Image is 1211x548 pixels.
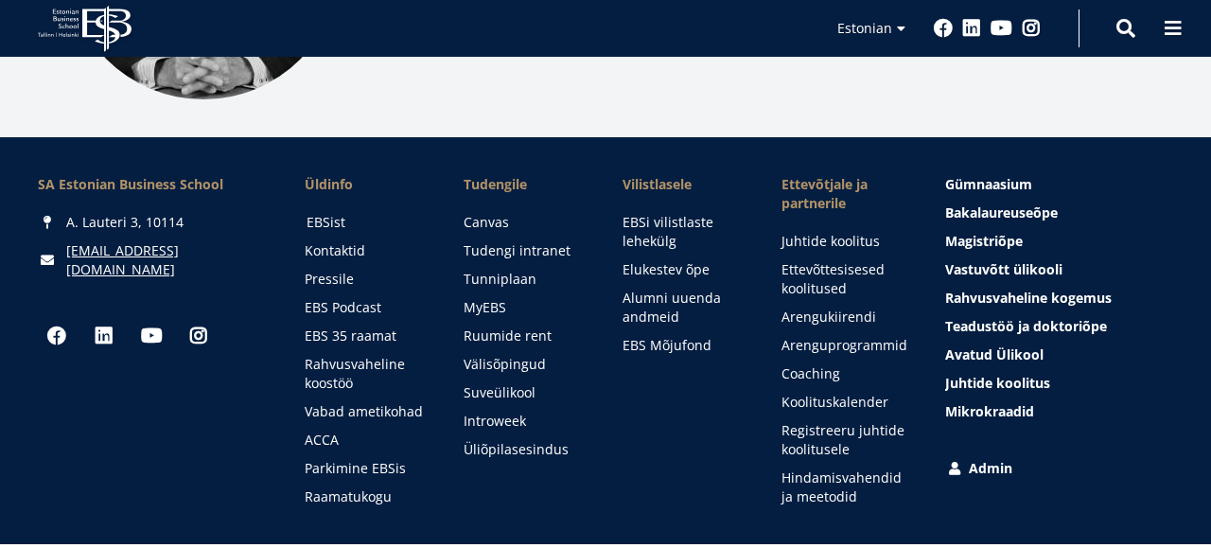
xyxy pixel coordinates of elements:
[945,374,1174,393] a: Juhtide koolitus
[305,327,426,345] a: EBS 35 raamat
[623,213,744,251] a: EBSi vilistlaste lehekülg
[945,402,1034,420] span: Mikrokraadid
[464,383,585,402] a: Suveülikool
[945,232,1023,250] span: Magistriõpe
[781,175,907,213] span: Ettevõtjale ja partnerile
[781,364,907,383] a: Coaching
[305,487,426,506] a: Raamatukogu
[623,260,744,279] a: Elukestev õpe
[945,203,1174,222] a: Bakalaureuseõpe
[945,289,1112,307] span: Rahvusvaheline kogemus
[464,440,585,459] a: Üliõpilasesindus
[305,298,426,317] a: EBS Podcast
[305,431,426,450] a: ACCA
[464,241,585,260] a: Tudengi intranet
[945,175,1174,194] a: Gümnaasium
[464,327,585,345] a: Ruumide rent
[180,317,218,355] a: Instagram
[38,317,76,355] a: Facebook
[85,317,123,355] a: Linkedin
[945,345,1174,364] a: Avatud Ülikool
[945,232,1174,251] a: Magistriõpe
[781,421,907,459] a: Registreeru juhtide koolitusele
[464,175,585,194] a: Tudengile
[991,19,1012,38] a: Youtube
[781,393,907,412] a: Koolituskalender
[464,270,585,289] a: Tunniplaan
[305,355,426,393] a: Rahvusvaheline koostöö
[945,317,1107,335] span: Teadustöö ja doktoriõpe
[464,412,585,431] a: Introweek
[623,175,744,194] span: Vilistlasele
[464,298,585,317] a: MyEBS
[1022,19,1041,38] a: Instagram
[945,203,1058,221] span: Bakalaureuseõpe
[945,402,1174,421] a: Mikrokraadid
[945,459,1174,478] a: Admin
[623,289,744,327] a: Alumni uuenda andmeid
[945,260,1062,278] span: Vastuvõtt ülikooli
[781,260,907,298] a: Ettevõttesisesed koolitused
[781,468,907,506] a: Hindamisvahendid ja meetodid
[305,241,426,260] a: Kontaktid
[945,345,1044,363] span: Avatud Ülikool
[305,402,426,421] a: Vabad ametikohad
[305,270,426,289] a: Pressile
[945,175,1032,193] span: Gümnaasium
[934,19,953,38] a: Facebook
[305,459,426,478] a: Parkimine EBSis
[781,308,907,327] a: Arengukiirendi
[66,241,267,279] a: [EMAIL_ADDRESS][DOMAIN_NAME]
[464,213,585,232] a: Canvas
[305,175,426,194] span: Üldinfo
[945,260,1174,279] a: Vastuvõtt ülikooli
[781,232,907,251] a: Juhtide koolitus
[781,336,907,355] a: Arenguprogrammid
[38,175,267,194] div: SA Estonian Business School
[945,289,1174,308] a: Rahvusvaheline kogemus
[945,374,1050,392] span: Juhtide koolitus
[464,355,585,374] a: Välisõpingud
[307,213,428,232] a: EBSist
[38,213,267,232] div: A. Lauteri 3, 10114
[945,317,1174,336] a: Teadustöö ja doktoriõpe
[132,317,170,355] a: Youtube
[962,19,981,38] a: Linkedin
[623,336,744,355] a: EBS Mõjufond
